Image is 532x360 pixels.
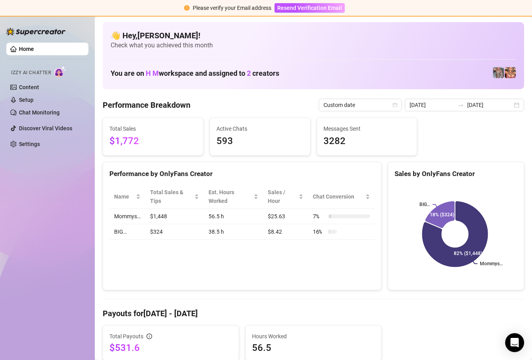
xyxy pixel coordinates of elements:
[109,332,143,341] span: Total Payouts
[323,124,411,133] span: Messages Sent
[103,308,524,319] h4: Payouts for [DATE] - [DATE]
[109,224,145,240] td: BIG…
[209,188,252,205] div: Est. Hours Worked
[323,134,411,149] span: 3282
[145,185,204,209] th: Total Sales & Tips
[19,109,60,116] a: Chat Monitoring
[263,209,308,224] td: $25.63
[111,30,516,41] h4: 👋 Hey, [PERSON_NAME] !
[109,124,197,133] span: Total Sales
[274,3,345,13] button: Resend Verification Email
[410,101,455,109] input: Start date
[419,202,430,207] text: BIG…
[147,334,152,339] span: info-circle
[467,101,512,109] input: End date
[313,227,325,236] span: 16 %
[252,341,375,354] span: 56.5
[111,41,516,50] span: Check what you achieved this month
[252,332,375,341] span: Hours Worked
[103,99,190,111] h4: Performance Breakdown
[184,5,190,11] span: exclamation-circle
[19,46,34,52] a: Home
[263,224,308,240] td: $8.42
[505,333,524,352] div: Open Intercom Messenger
[114,192,134,201] span: Name
[216,124,304,133] span: Active Chats
[19,125,72,131] a: Discover Viral Videos
[204,224,263,240] td: 38.5 h
[263,185,308,209] th: Sales / Hour
[247,69,251,77] span: 2
[11,69,51,77] span: Izzy AI Chatter
[109,341,232,354] span: $531.6
[109,185,145,209] th: Name
[268,188,297,205] span: Sales / Hour
[145,224,204,240] td: $324
[458,102,464,108] span: swap-right
[493,67,504,78] img: pennylondonvip
[111,69,279,78] h1: You are on workspace and assigned to creators
[19,141,40,147] a: Settings
[145,209,204,224] td: $1,448
[216,134,304,149] span: 593
[313,192,364,201] span: Chat Conversion
[395,169,517,179] div: Sales by OnlyFans Creator
[146,69,159,77] span: H M
[19,84,39,90] a: Content
[109,209,145,224] td: Mommys…
[313,212,325,221] span: 7 %
[458,102,464,108] span: to
[109,134,197,149] span: $1,772
[204,209,263,224] td: 56.5 h
[277,5,342,11] span: Resend Verification Email
[19,97,34,103] a: Setup
[308,185,375,209] th: Chat Conversion
[480,261,503,266] text: Mommys…
[54,66,66,77] img: AI Chatter
[193,4,271,12] div: Please verify your Email address
[6,28,66,36] img: logo-BBDzfeDw.svg
[323,99,397,111] span: Custom date
[109,169,375,179] div: Performance by OnlyFans Creator
[393,103,397,107] span: calendar
[505,67,516,78] img: pennylondon
[150,188,193,205] span: Total Sales & Tips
